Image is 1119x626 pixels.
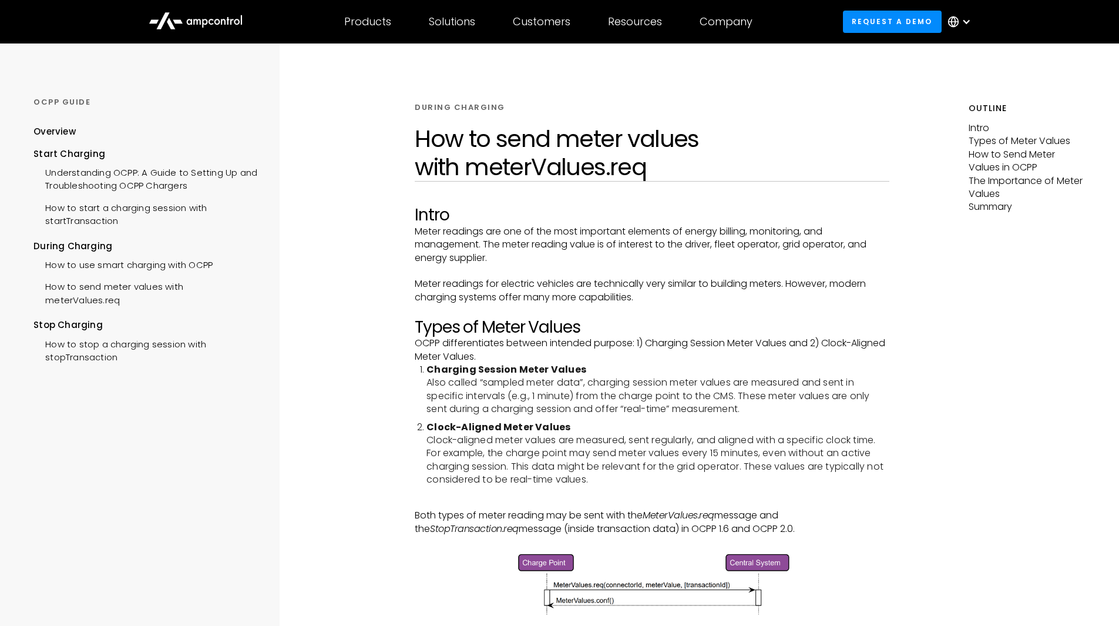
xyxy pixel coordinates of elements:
a: Overview [33,125,76,147]
div: Resources [608,15,662,28]
li: Clock-aligned meter values are measured, sent regularly, and aligned with a specific clock time. ... [426,421,889,487]
div: OCPP GUIDE [33,97,257,108]
h2: Intro [415,205,889,225]
p: Intro [969,122,1086,135]
em: StopTransaction.req [430,522,519,535]
h5: Outline [969,102,1086,115]
div: Customers [513,15,570,28]
div: Solutions [429,15,475,28]
p: How to Send Meter Values in OCPP [969,148,1086,175]
div: Products [344,15,391,28]
a: How to start a charging session with startTransaction [33,196,257,231]
h2: Types of Meter Values [415,317,889,337]
li: Also called “sampled meter data”, charging session meter values are measured and sent in specific... [426,363,889,416]
div: Company [700,15,752,28]
a: How to use smart charging with OCPP [33,253,213,274]
p: ‍ [415,265,889,277]
img: OCPP MeterValues.req message [510,548,795,619]
a: How to send meter values with meterValues.req [33,274,257,310]
p: Both types of meter reading may be sent with the message and the message (inside transaction data... [415,509,889,535]
div: During Charging [33,240,257,253]
div: Stop Charging [33,319,257,332]
div: Overview [33,125,76,138]
p: OCPP differentiates between intended purpose: 1) Charging Session Meter Values and 2) Clock-Align... [415,337,889,363]
a: How to stop a charging session with stopTransaction [33,332,257,367]
div: DURING CHARGING [415,102,505,113]
strong: Clock-Aligned Meter Values [426,420,570,434]
em: MeterValues.req [643,508,714,522]
p: Summary [969,200,1086,213]
p: ‍ [415,535,889,548]
p: ‍ [415,304,889,317]
strong: Charging Session Meter Values [426,363,586,376]
a: Understanding OCPP: A Guide to Setting Up and Troubleshooting OCPP Chargers [33,160,257,196]
p: The Importance of Meter Values [969,175,1086,201]
div: Start Charging [33,148,257,160]
p: Types of Meter Values [969,135,1086,148]
p: Meter readings for electric vehicles are technically very similar to building meters. However, mo... [415,277,889,304]
p: Meter readings are one of the most important elements of energy billing, monitoring, and manageme... [415,225,889,265]
h1: How to send meter values with meterValues.req [415,125,889,181]
p: ‍ [415,496,889,509]
a: Request a demo [843,11,942,32]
